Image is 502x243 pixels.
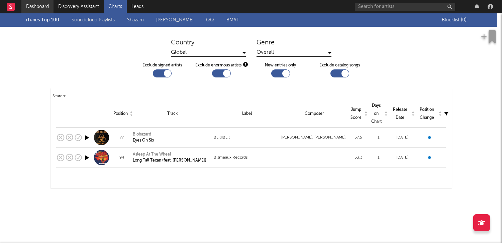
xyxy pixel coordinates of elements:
[127,16,144,24] a: Shazam
[282,110,346,118] div: Composer
[171,39,246,47] div: Country
[370,102,387,126] div: Days on Chart
[215,110,279,118] div: Label
[214,154,280,162] div: Bismeaux Records
[133,138,154,144] div: Eyes On Six
[133,158,206,164] div: Long Tall Texan (feat. [PERSON_NAME])
[348,128,369,148] td: 57.5
[133,152,206,164] a: Asleep At The WheelLong Tall Texan (feat. [PERSON_NAME])
[243,62,248,67] button: Exclude enormous artists
[133,132,154,138] div: Biohazard
[226,16,239,24] a: BMAT
[206,16,214,24] a: QQ
[442,18,471,22] span: Blocklist
[133,132,154,144] a: BiohazardEyes On Six
[417,106,441,122] div: Position Change
[134,110,211,118] div: Track
[142,61,182,69] label: Exclude signed artists
[53,94,66,98] span: Search:
[281,134,347,142] div: [PERSON_NAME], [PERSON_NAME], [PERSON_NAME], [PERSON_NAME]
[112,154,131,162] div: 94
[461,16,471,24] span: ( 0 )
[257,39,331,47] div: Genre
[390,106,414,122] div: Release Date
[195,61,248,69] div: Exclude enormous artists
[112,134,131,142] div: 77
[257,48,331,57] div: Overall
[348,148,369,168] td: 53.3
[156,16,194,24] a: [PERSON_NAME]
[389,128,416,148] td: [DATE]
[369,154,388,162] div: 1
[72,16,115,24] a: Soundcloud Playlists
[214,134,280,142] div: BLKIIBLK
[171,48,246,57] div: Global
[265,61,296,69] label: New entries only
[319,61,360,69] label: Exclude catalog songs
[355,3,455,11] input: Search for artists
[389,148,416,168] td: [DATE]
[133,152,206,158] div: Asleep At The Wheel
[350,106,367,122] div: Jump Score
[369,134,388,142] div: 1
[113,110,130,118] div: Position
